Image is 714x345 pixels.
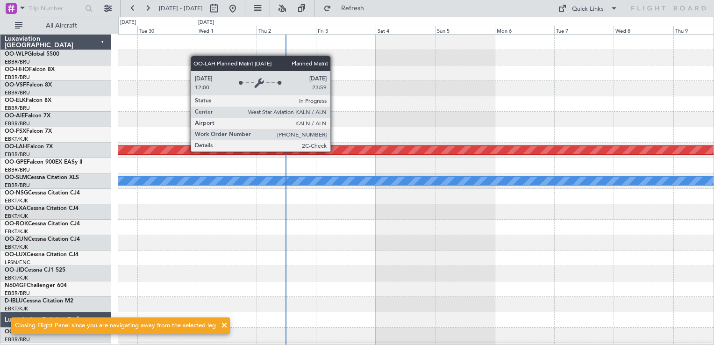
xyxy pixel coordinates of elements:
a: EBBR/BRU [5,58,30,65]
span: Refresh [333,5,372,12]
a: OO-LAHFalcon 7X [5,144,53,150]
a: EBKT/KJK [5,213,28,220]
span: D-IBLU [5,298,23,304]
a: EBKT/KJK [5,244,28,251]
span: OO-ELK [5,98,26,103]
span: All Aircraft [24,22,99,29]
div: Sat 4 [376,26,435,34]
span: OO-WLP [5,51,28,57]
div: Mon 6 [495,26,554,34]
a: OO-LXACessna Citation CJ4 [5,206,79,211]
span: OO-SLM [5,175,27,180]
div: Wed 8 [614,26,673,34]
div: Tue 30 [137,26,197,34]
a: OO-LUXCessna Citation CJ4 [5,252,79,258]
a: OO-ROKCessna Citation CJ4 [5,221,80,227]
a: EBBR/BRU [5,89,30,96]
div: Sun 5 [435,26,494,34]
span: OO-LAH [5,144,27,150]
a: OO-WLPGlobal 5500 [5,51,59,57]
span: OO-LUX [5,252,27,258]
span: OO-LXA [5,206,27,211]
a: EBKT/KJK [5,228,28,235]
a: EBBR/BRU [5,74,30,81]
div: [DATE] [198,19,214,27]
div: Tue 7 [554,26,614,34]
button: Quick Links [553,1,622,16]
button: Refresh [319,1,375,16]
span: OO-VSF [5,82,26,88]
div: Wed 1 [197,26,256,34]
a: OO-JIDCessna CJ1 525 [5,267,65,273]
a: EBKT/KJK [5,197,28,204]
a: OO-SLMCessna Citation XLS [5,175,79,180]
a: EBKT/KJK [5,305,28,312]
div: Closing Flight Panel since you are navigating away from the selected leg [15,321,216,331]
span: OO-JID [5,267,24,273]
a: EBBR/BRU [5,151,30,158]
span: OO-GPE [5,159,27,165]
button: All Aircraft [10,18,101,33]
span: OO-NSG [5,190,28,196]
a: OO-VSFFalcon 8X [5,82,52,88]
a: OO-HHOFalcon 8X [5,67,55,72]
div: Quick Links [572,5,604,14]
a: EBKT/KJK [5,274,28,281]
a: EBBR/BRU [5,166,30,173]
a: OO-ELKFalcon 8X [5,98,51,103]
a: OO-AIEFalcon 7X [5,113,50,119]
a: OO-NSGCessna Citation CJ4 [5,190,80,196]
span: OO-ZUN [5,237,28,242]
span: OO-HHO [5,67,29,72]
span: [DATE] - [DATE] [159,4,203,13]
span: OO-AIE [5,113,25,119]
div: [DATE] [120,19,136,27]
a: EBBR/BRU [5,120,30,127]
a: D-IBLUCessna Citation M2 [5,298,73,304]
div: Thu 2 [257,26,316,34]
span: OO-FSX [5,129,26,134]
a: EBBR/BRU [5,105,30,112]
a: OO-FSXFalcon 7X [5,129,52,134]
a: LFSN/ENC [5,259,30,266]
a: N604GFChallenger 604 [5,283,67,288]
a: OO-ZUNCessna Citation CJ4 [5,237,80,242]
div: Fri 3 [316,26,375,34]
span: OO-ROK [5,221,28,227]
a: OO-GPEFalcon 900EX EASy II [5,159,82,165]
span: N604GF [5,283,27,288]
a: EBKT/KJK [5,136,28,143]
input: Trip Number [29,1,82,15]
a: EBBR/BRU [5,290,30,297]
a: EBBR/BRU [5,182,30,189]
